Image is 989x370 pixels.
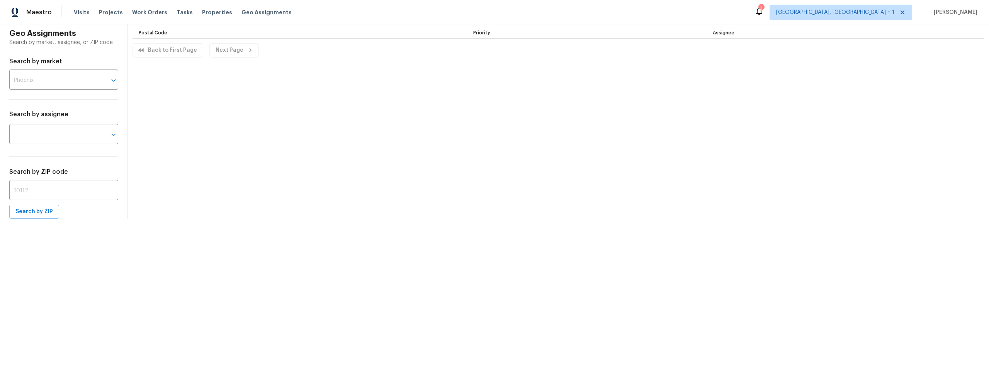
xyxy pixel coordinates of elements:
h4: Geo Assignments [9,29,118,39]
button: Open [108,75,119,86]
input: 10112 [9,182,118,200]
button: Open [108,129,119,140]
th: Assignee [707,24,984,39]
th: Postal Code [133,24,467,39]
h6: Search by ZIP code [9,166,118,177]
span: Geo Assignments [241,8,292,16]
button: Search by ZIP [9,205,59,219]
p: Search by market, assignee, or ZIP code [9,39,118,47]
input: Phoenix [9,71,97,90]
span: [PERSON_NAME] [931,8,977,16]
h6: Search by market [9,56,118,67]
span: Projects [99,8,123,16]
span: [GEOGRAPHIC_DATA], [GEOGRAPHIC_DATA] + 1 [776,8,894,16]
div: 3 [758,5,764,12]
span: Properties [202,8,232,16]
th: Priority [467,24,707,39]
h6: Search by assignee [9,109,118,120]
span: Work Orders [132,8,167,16]
span: Tasks [177,10,193,15]
span: Maestro [26,8,52,16]
span: Visits [74,8,90,16]
span: Search by ZIP [15,207,53,217]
